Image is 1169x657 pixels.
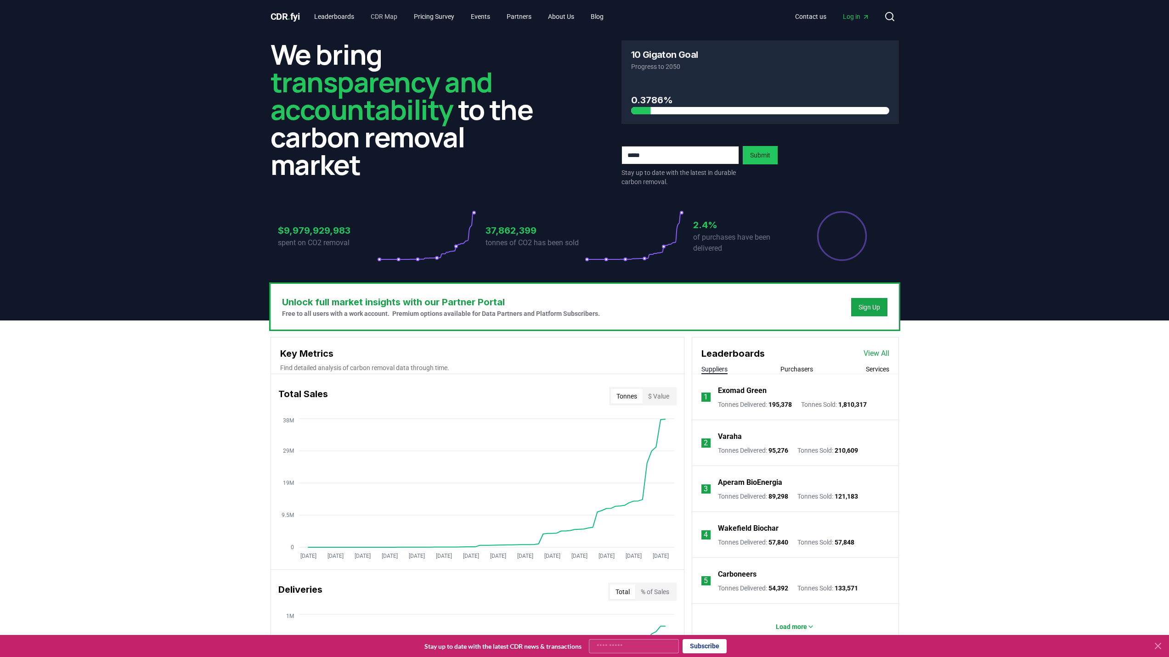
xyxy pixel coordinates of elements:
tspan: [DATE] [598,553,614,559]
button: Submit [743,146,778,164]
tspan: [DATE] [327,553,343,559]
p: Tonnes Sold : [797,584,858,593]
a: About Us [541,8,582,25]
p: Tonnes Sold : [797,538,854,547]
h3: 2.4% [693,218,792,232]
tspan: [DATE] [408,553,424,559]
a: Carboneers [718,569,757,580]
p: Tonnes Delivered : [718,400,792,409]
span: . [288,11,290,22]
p: tonnes of CO2 has been sold [486,237,585,248]
a: CDR.fyi [271,10,300,23]
button: Services [866,365,889,374]
tspan: [DATE] [381,553,397,559]
span: 195,378 [768,401,792,408]
a: Exomad Green [718,385,767,396]
a: Pricing Survey [407,8,462,25]
h3: 0.3786% [631,93,889,107]
tspan: 29M [283,448,294,454]
h3: 37,862,399 [486,224,585,237]
p: Stay up to date with the latest in durable carbon removal. [621,168,739,186]
p: Free to all users with a work account. Premium options available for Data Partners and Platform S... [282,309,600,318]
button: % of Sales [635,584,675,599]
p: 1 [704,392,708,403]
a: Partners [499,8,539,25]
p: Tonnes Delivered : [718,492,788,501]
p: Progress to 2050 [631,62,889,71]
span: 89,298 [768,493,788,500]
a: CDR Map [363,8,405,25]
tspan: [DATE] [463,553,479,559]
tspan: [DATE] [571,553,587,559]
h3: Key Metrics [280,347,675,360]
button: Load more [768,618,822,636]
h3: Total Sales [278,387,328,405]
h2: We bring to the carbon removal market [271,40,548,178]
p: Tonnes Delivered : [718,584,788,593]
p: 3 [704,483,708,494]
p: 5 [704,575,708,586]
button: $ Value [643,389,675,404]
h3: Leaderboards [701,347,765,360]
tspan: 9.5M [282,512,294,518]
tspan: [DATE] [435,553,452,559]
p: Tonnes Sold : [801,400,867,409]
span: 210,609 [835,447,858,454]
tspan: [DATE] [354,553,370,559]
div: Percentage of sales delivered [816,210,868,262]
a: Wakefield Biochar [718,523,779,534]
button: Total [610,584,635,599]
a: Leaderboards [307,8,361,25]
span: 133,571 [835,584,858,592]
button: Sign Up [851,298,887,316]
a: Events [463,8,497,25]
h3: $9,979,929,983 [278,224,377,237]
span: Log in [843,12,870,21]
tspan: 38M [283,417,294,424]
p: Tonnes Sold : [797,492,858,501]
tspan: [DATE] [300,553,316,559]
p: 2 [704,438,708,449]
a: Varaha [718,431,742,442]
a: Log in [836,8,877,25]
span: 95,276 [768,447,788,454]
h3: 10 Gigaton Goal [631,50,698,59]
p: Find detailed analysis of carbon removal data through time. [280,363,675,372]
a: Sign Up [858,303,880,312]
tspan: [DATE] [652,553,668,559]
a: View All [864,348,889,359]
button: Suppliers [701,365,728,374]
tspan: 0 [291,544,294,550]
p: 4 [704,529,708,540]
nav: Main [307,8,611,25]
span: 54,392 [768,584,788,592]
span: 57,840 [768,539,788,546]
span: CDR fyi [271,11,300,22]
nav: Main [788,8,877,25]
span: 1,810,317 [838,401,867,408]
span: 57,848 [835,539,854,546]
a: Blog [583,8,611,25]
tspan: 19M [283,480,294,486]
tspan: [DATE] [490,553,506,559]
p: Tonnes Delivered : [718,538,788,547]
p: Load more [776,622,807,631]
h3: Deliveries [278,583,322,601]
p: spent on CO2 removal [278,237,377,248]
p: Tonnes Sold : [797,446,858,455]
tspan: [DATE] [544,553,560,559]
tspan: [DATE] [625,553,641,559]
a: Aperam BioEnergia [718,477,782,488]
span: 121,183 [835,493,858,500]
p: Tonnes Delivered : [718,446,788,455]
tspan: [DATE] [517,553,533,559]
h3: Unlock full market insights with our Partner Portal [282,295,600,309]
a: Contact us [788,8,834,25]
button: Tonnes [611,389,643,404]
tspan: 1M [286,613,294,619]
